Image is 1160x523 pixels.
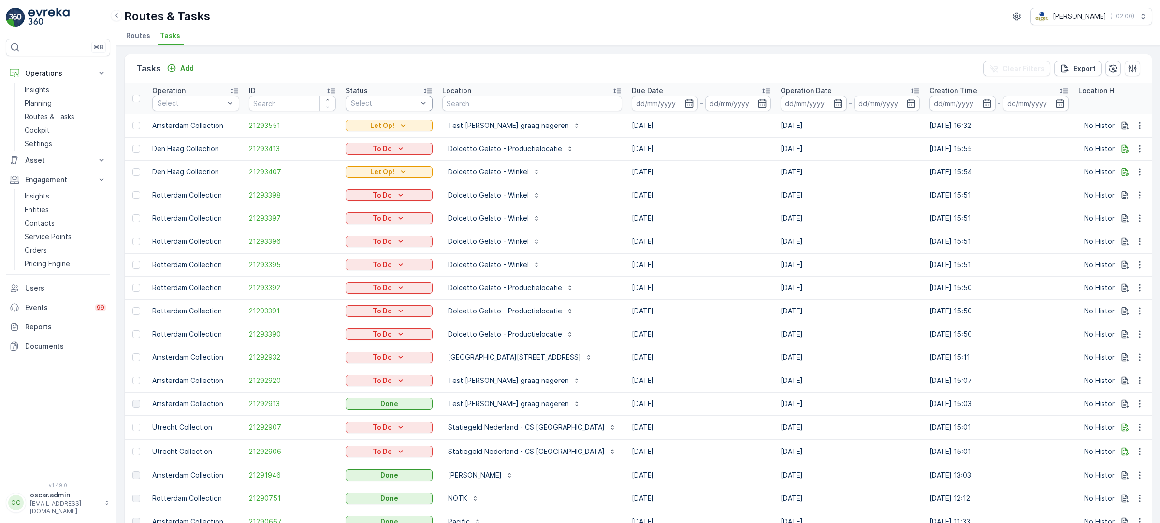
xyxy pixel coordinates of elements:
td: Den Haag Collection [147,160,244,184]
td: [DATE] [627,207,776,230]
p: Routes & Tasks [25,112,74,122]
p: To Do [373,260,392,269]
p: To Do [373,376,392,385]
a: Orders [21,243,110,257]
td: [DATE] [627,137,776,160]
td: Amsterdam Collection [147,346,244,369]
a: Insights [21,83,110,97]
p: Events [25,303,89,312]
button: Done [346,469,433,481]
a: Users [6,279,110,298]
td: [DATE] [776,464,925,487]
input: Search [442,96,622,111]
p: Documents [25,341,106,351]
a: 21293391 [249,306,336,316]
div: Toggle Row Selected [132,377,140,384]
td: [DATE] 15:01 [925,439,1073,464]
button: Engagement [6,170,110,189]
td: Utrecht Collection [147,439,244,464]
td: Utrecht Collection [147,415,244,439]
a: 21292920 [249,376,336,385]
p: Dolcetto Gelato - Winkel [448,167,529,177]
a: 21292913 [249,399,336,409]
td: [DATE] 12:12 [925,487,1073,510]
td: [DATE] [776,160,925,184]
p: ID [249,86,256,96]
td: [DATE] [776,439,925,464]
span: 21292906 [249,447,336,456]
a: Pricing Engine [21,257,110,270]
td: [DATE] 15:51 [925,184,1073,207]
div: Toggle Row Selected [132,448,140,455]
span: v 1.49.0 [6,482,110,488]
a: 21293413 [249,144,336,154]
p: Creation Time [929,86,977,96]
td: [DATE] 15:55 [925,137,1073,160]
p: Dolcetto Gelato - Productielocatie [448,144,562,154]
a: Service Points [21,230,110,243]
td: Den Haag Collection [147,137,244,160]
a: 21290751 [249,494,336,503]
p: Clear Filters [1002,64,1044,73]
p: Done [380,494,398,503]
a: 21293398 [249,190,336,200]
input: dd/mm/yyyy [854,96,920,111]
a: 21293397 [249,213,336,223]
td: Rotterdam Collection [147,299,244,323]
p: Statiegeld Nederland - CS [GEOGRAPHIC_DATA] [448,423,605,432]
td: [DATE] [776,114,925,137]
p: Insights [25,191,49,201]
td: [DATE] 15:51 [925,230,1073,253]
td: [DATE] [776,323,925,346]
div: Toggle Row Selected [132,284,140,292]
p: Tasks [136,62,161,75]
p: To Do [373,423,392,432]
p: To Do [373,329,392,339]
p: No History Records [1084,144,1160,154]
p: To Do [373,283,392,293]
p: Service Points [25,232,72,241]
p: 99 [97,304,104,311]
div: Toggle Row Selected [132,145,140,153]
td: [DATE] [776,392,925,415]
p: No History Records [1084,213,1160,223]
button: Done [346,398,433,410]
td: [DATE] [627,114,776,137]
p: To Do [373,447,392,456]
p: Insights [25,85,49,95]
button: NOTK [442,491,485,506]
input: Search [249,96,336,111]
p: No History Records [1084,423,1160,432]
td: [DATE] [627,487,776,510]
span: Tasks [160,31,180,41]
button: Test [PERSON_NAME] graag negeren [442,396,586,411]
div: Toggle Row Selected [132,191,140,199]
p: [PERSON_NAME] [1053,12,1106,21]
p: To Do [373,306,392,316]
td: [DATE] 15:03 [925,392,1073,415]
p: oscar.admin [30,490,100,500]
div: OO [8,495,24,510]
td: [DATE] [776,207,925,230]
a: 21293551 [249,121,336,130]
button: Let Op! [346,166,433,178]
button: OOoscar.admin[EMAIL_ADDRESS][DOMAIN_NAME] [6,490,110,515]
p: Statiegeld Nederland - CS [GEOGRAPHIC_DATA] [448,447,605,456]
button: Dolcetto Gelato - Winkel [442,187,546,203]
p: Export [1073,64,1096,73]
button: To Do [346,328,433,340]
img: basis-logo_rgb2x.png [1035,11,1049,22]
button: Dolcetto Gelato - Productielocatie [442,326,580,342]
td: [DATE] 16:32 [925,114,1073,137]
button: Export [1054,61,1102,76]
p: No History Records [1084,260,1160,269]
a: 21293392 [249,283,336,293]
p: Status [346,86,368,96]
button: Dolcetto Gelato - Winkel [442,234,546,249]
td: Amsterdam Collection [147,392,244,415]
